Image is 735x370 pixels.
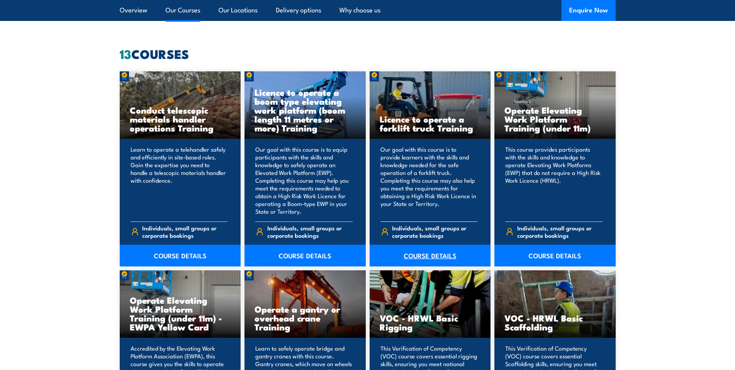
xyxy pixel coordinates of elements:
h3: Operate Elevating Work Platform Training (under 11m) - EWPA Yellow Card [130,296,231,331]
strong: 13 [120,44,131,63]
h3: VOC - HRWL Basic Rigging [380,313,481,331]
span: Individuals, small groups or corporate bookings [142,224,227,239]
h3: VOC - HRWL Basic Scaffolding [504,313,606,331]
p: Our goal with this course is to provide learners with the skills and knowledge needed for the saf... [380,145,478,215]
p: Learn to operate a telehandler safely and efficiently in site-based roles. Gain the expertise you... [131,145,228,215]
h3: Operate a gantry or overhead crane Training [255,304,356,331]
h3: Operate Elevating Work Platform Training (under 11m) [504,105,606,132]
span: Individuals, small groups or corporate bookings [392,224,477,239]
a: COURSE DETAILS [244,245,366,266]
a: COURSE DETAILS [370,245,491,266]
span: Individuals, small groups or corporate bookings [517,224,602,239]
span: Individuals, small groups or corporate bookings [267,224,353,239]
a: COURSE DETAILS [494,245,616,266]
h2: COURSES [120,48,616,59]
h3: Licence to operate a forklift truck Training [380,114,481,132]
p: Our goal with this course is to equip participants with the skills and knowledge to safely operat... [255,145,353,215]
a: COURSE DETAILS [120,245,241,266]
p: This course provides participants with the skills and knowledge to operate Elevating Work Platfor... [505,145,602,215]
h3: Licence to operate a boom type elevating work platform (boom length 11 metres or more) Training [255,88,356,132]
h3: Conduct telescopic materials handler operations Training [130,105,231,132]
